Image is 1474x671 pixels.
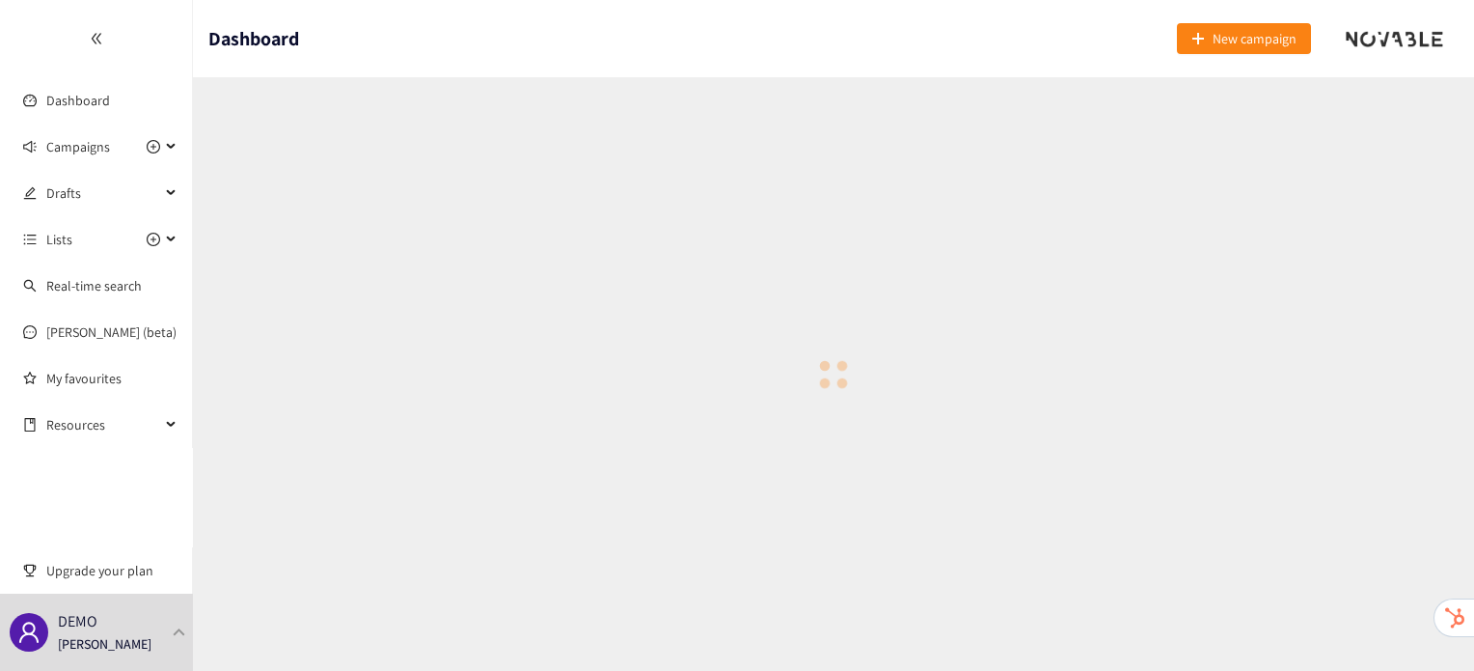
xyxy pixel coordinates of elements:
span: New campaign [1213,28,1297,49]
span: sound [23,140,37,154]
span: user [17,621,41,644]
span: Upgrade your plan [46,551,177,590]
span: Campaigns [46,127,110,166]
a: Real-time search [46,277,142,294]
span: Lists [46,220,72,259]
a: Dashboard [46,92,110,109]
p: DEMO [58,609,97,633]
span: trophy [23,564,37,577]
span: book [23,418,37,432]
span: edit [23,186,37,200]
span: Resources [46,405,160,444]
a: My favourites [46,359,177,398]
span: double-left [90,32,103,45]
span: plus [1191,32,1205,47]
a: [PERSON_NAME] (beta) [46,323,177,341]
span: unordered-list [23,233,37,246]
span: plus-circle [147,233,160,246]
span: plus-circle [147,140,160,154]
p: [PERSON_NAME] [58,633,151,655]
span: Drafts [46,174,160,212]
button: plusNew campaign [1177,23,1311,54]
